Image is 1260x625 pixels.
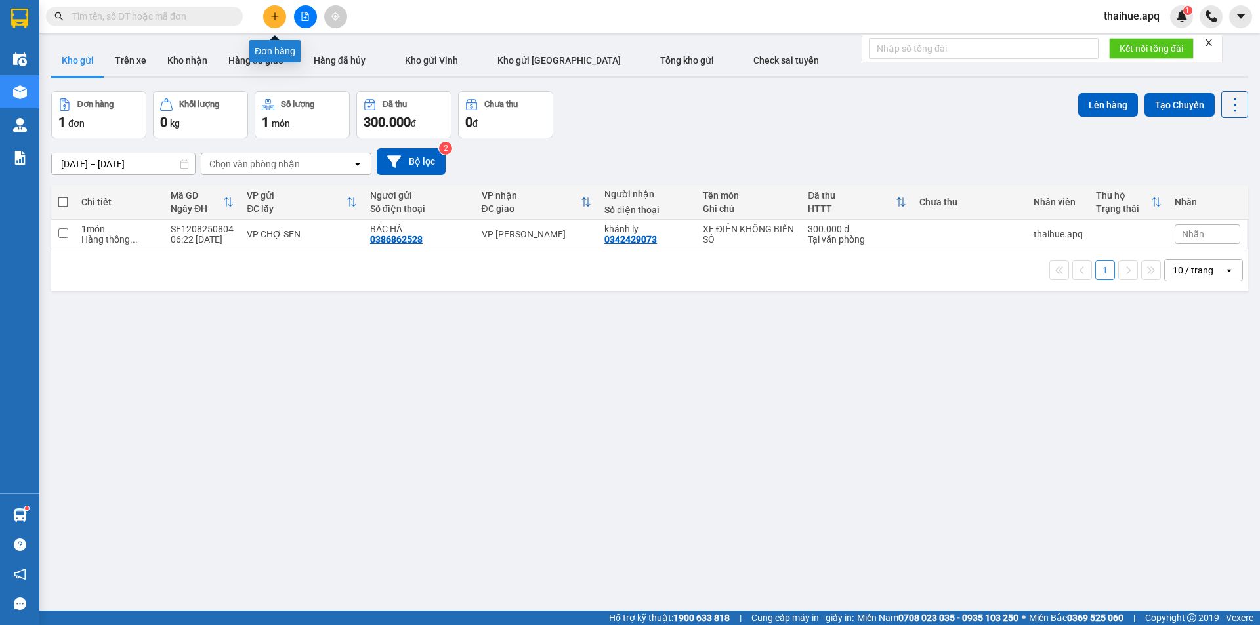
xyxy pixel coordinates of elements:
[13,85,27,99] img: warehouse-icon
[1109,38,1194,59] button: Kết nối tổng đài
[331,12,340,21] span: aim
[240,185,364,220] th: Toggle SortBy
[484,100,518,109] div: Chưa thu
[13,52,27,66] img: warehouse-icon
[179,100,219,109] div: Khối lượng
[352,159,363,169] svg: open
[604,234,657,245] div: 0342429073
[482,229,592,239] div: VP [PERSON_NAME]
[153,91,248,138] button: Khối lượng0kg
[51,45,104,76] button: Kho gửi
[919,197,1020,207] div: Chưa thu
[324,5,347,28] button: aim
[262,114,269,130] span: 1
[14,568,26,580] span: notification
[1034,197,1083,207] div: Nhân viên
[247,190,346,201] div: VP gửi
[294,5,317,28] button: file-add
[439,142,452,155] sup: 2
[604,205,690,215] div: Số điện thoại
[1229,5,1252,28] button: caret-down
[164,185,240,220] th: Toggle SortBy
[160,114,167,130] span: 0
[660,55,714,66] span: Tổng kho gửi
[51,91,146,138] button: Đơn hàng1đơn
[808,190,896,201] div: Đã thu
[13,118,27,132] img: warehouse-icon
[1182,229,1204,239] span: Nhãn
[604,224,690,234] div: khánh ly
[370,234,423,245] div: 0386862528
[604,189,690,199] div: Người nhận
[171,234,234,245] div: 06:22 [DATE]
[171,190,223,201] div: Mã GD
[370,190,469,201] div: Người gửi
[753,55,819,66] span: Check sai tuyến
[171,224,234,234] div: SE1208250804
[857,611,1018,625] span: Miền Nam
[1224,265,1234,275] svg: open
[1067,613,1123,623] strong: 0369 525 060
[81,197,157,207] div: Chi tiết
[472,118,478,129] span: đ
[1095,260,1115,280] button: 1
[81,224,157,234] div: 1 món
[171,203,223,214] div: Ngày ĐH
[482,203,581,214] div: ĐC giao
[68,118,85,129] span: đơn
[1144,93,1215,117] button: Tạo Chuyến
[364,114,411,130] span: 300.000
[703,203,795,214] div: Ghi chú
[272,118,290,129] span: món
[869,38,1099,59] input: Nhập số tổng đài
[1022,615,1026,620] span: ⚪️
[1096,190,1151,201] div: Thu hộ
[1093,8,1170,24] span: thaihue.apq
[808,234,906,245] div: Tại văn phòng
[25,506,29,510] sup: 1
[1185,6,1190,15] span: 1
[1120,41,1183,56] span: Kết nối tổng đài
[1089,185,1168,220] th: Toggle SortBy
[1187,613,1196,622] span: copyright
[270,12,280,21] span: plus
[356,91,451,138] button: Đã thu300.000đ
[703,190,795,201] div: Tên món
[609,611,730,625] span: Hỗ trợ kỹ thuật:
[751,611,854,625] span: Cung cấp máy in - giấy in:
[1206,10,1217,22] img: phone-icon
[383,100,407,109] div: Đã thu
[1029,611,1123,625] span: Miền Bắc
[54,12,64,21] span: search
[1176,10,1188,22] img: icon-new-feature
[72,9,227,24] input: Tìm tên, số ĐT hoặc mã đơn
[1204,38,1213,47] span: close
[482,190,581,201] div: VP nhận
[370,224,469,234] div: BÁC HÀ
[808,203,896,214] div: HTTT
[218,45,294,76] button: Hàng đã giao
[81,234,157,245] div: Hàng thông thường
[1173,264,1213,277] div: 10 / trang
[465,114,472,130] span: 0
[497,55,621,66] span: Kho gửi [GEOGRAPHIC_DATA]
[1034,229,1083,239] div: thaihue.apq
[1096,203,1151,214] div: Trạng thái
[157,45,218,76] button: Kho nhận
[898,613,1018,623] strong: 0708 023 035 - 0935 103 250
[1183,6,1192,15] sup: 1
[130,234,138,245] span: ...
[14,597,26,610] span: message
[740,611,742,625] span: |
[247,229,357,239] div: VP CHỢ SEN
[77,100,114,109] div: Đơn hàng
[104,45,157,76] button: Trên xe
[52,153,195,174] input: Select a date range.
[475,185,598,220] th: Toggle SortBy
[808,224,906,234] div: 300.000 đ
[458,91,553,138] button: Chưa thu0đ
[673,613,730,623] strong: 1900 633 818
[11,9,28,28] img: logo-vxr
[703,224,795,245] div: XE ĐIỆN KHÔNG BIỂN SỐ
[255,91,350,138] button: Số lượng1món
